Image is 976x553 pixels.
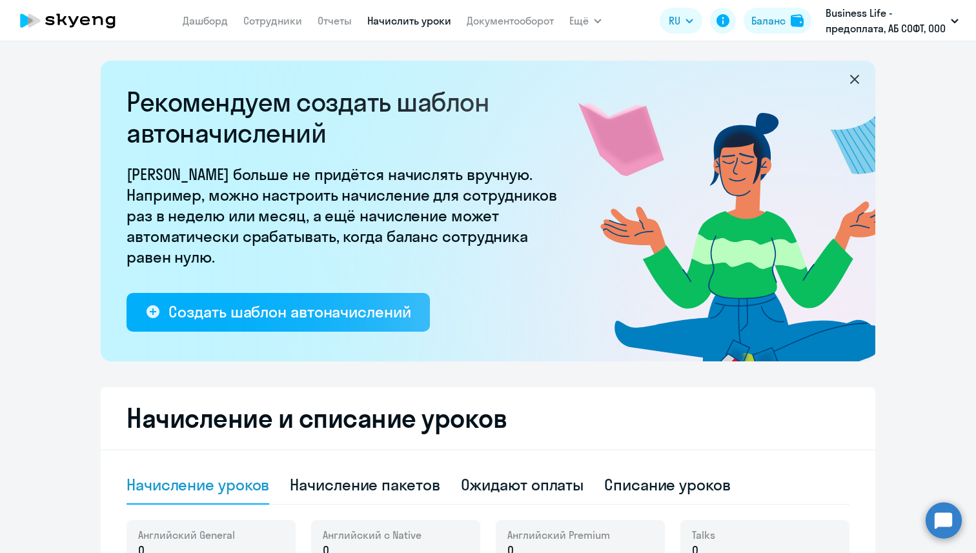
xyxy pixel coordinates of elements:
h2: Рекомендуем создать шаблон автоначислений [127,86,565,148]
div: Списание уроков [604,474,731,495]
div: Начисление пакетов [290,474,440,495]
span: Английский General [138,528,235,542]
button: RU [660,8,702,34]
a: Документооборот [467,14,554,27]
div: Ожидают оплаты [461,474,584,495]
button: Ещё [569,8,602,34]
span: Talks [692,528,715,542]
p: [PERSON_NAME] больше не придётся начислять вручную. Например, можно настроить начисление для сотр... [127,164,565,267]
a: Отчеты [318,14,352,27]
h2: Начисление и списание уроков [127,403,849,434]
span: RU [669,13,680,28]
button: Балансbalance [744,8,811,34]
a: Сотрудники [243,14,302,27]
div: Начисление уроков [127,474,269,495]
div: Создать шаблон автоначислений [168,301,411,322]
a: Начислить уроки [367,14,451,27]
img: balance [791,14,804,27]
span: Английский с Native [323,528,422,542]
div: Баланс [751,13,786,28]
p: Business Life - предоплата, АБ СОФТ, ООО [826,5,946,36]
button: Создать шаблон автоначислений [127,293,430,332]
span: Ещё [569,13,589,28]
a: Дашборд [183,14,228,27]
button: Business Life - предоплата, АБ СОФТ, ООО [819,5,965,36]
span: Английский Premium [507,528,610,542]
